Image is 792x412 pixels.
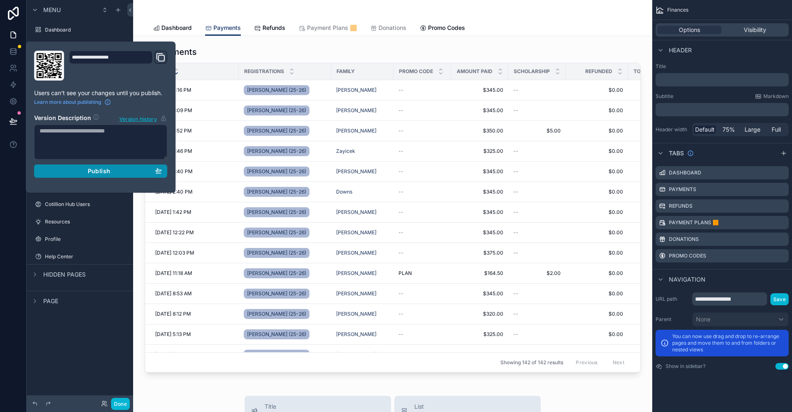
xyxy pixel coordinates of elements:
label: Show in sidebar? [666,363,705,370]
span: Visibility [744,26,766,34]
a: Refunds [254,20,285,37]
span: Dashboard [161,24,192,32]
span: Finances [667,7,688,13]
span: Donations [379,24,406,32]
span: Menu [43,6,61,14]
label: Subtitle [656,93,673,100]
span: Refunds [262,24,285,32]
a: Profile [32,233,128,246]
a: Payment Plans 🟧 [299,20,357,37]
span: Markdown [763,93,789,100]
label: URL path [656,296,689,302]
label: Payments [669,186,696,193]
label: Promo Codes [669,253,706,259]
span: Header [669,46,692,54]
button: Publish [34,164,167,178]
button: Save [770,293,789,305]
button: None [692,312,789,326]
button: Version history [119,114,167,123]
span: Tabs [669,149,684,157]
span: Family [337,68,355,75]
span: Title [265,402,316,411]
a: Markdown [755,93,789,100]
label: Help Center [45,253,126,260]
label: Payment Plans 🟧 [669,219,719,226]
label: Profile [45,236,126,243]
span: Full [772,125,781,134]
div: Domain and Custom Link [69,51,167,81]
label: Dashboard [669,169,701,176]
a: Help Center [32,250,128,263]
span: Payments [213,24,241,32]
span: Publish [88,167,110,175]
span: Promo Codes [428,24,465,32]
label: Parent [656,316,689,323]
label: Resources [45,218,126,225]
span: Refunded [585,68,612,75]
label: Donations [669,236,699,243]
span: Total Revenue [634,68,675,75]
span: Amount Paid [457,68,493,75]
button: Done [111,398,130,410]
h2: Version Description [34,114,91,123]
span: Scholarship [514,68,550,75]
label: Refunds [669,203,693,209]
label: Header width [656,126,689,133]
span: Navigation [669,275,705,284]
span: Showing 142 of 142 results [500,359,563,366]
span: List [414,402,486,411]
span: Payment Plans 🟧 [307,24,357,32]
p: You can now use drag and drop to re-arrange pages and move them to and from folders or nested views [672,333,784,353]
span: Default [695,125,715,134]
a: Dashboard [32,23,128,37]
span: Page [43,297,58,305]
div: scrollable content [656,103,789,116]
span: Learn more about publishing [34,99,101,105]
a: Learn more about publishing [34,99,111,105]
div: scrollable content [656,73,789,86]
label: Cotillion Hub Users [45,201,126,208]
a: Donations [370,20,406,37]
label: Dashboard [45,27,126,33]
span: Large [745,125,760,134]
a: Promo Codes [420,20,465,37]
a: Dashboard [153,20,192,37]
a: Cotillion Hub Users [32,198,128,211]
p: Users can't see your changes until you publish. [34,89,167,97]
span: Hidden pages [43,270,86,279]
span: Options [679,26,700,34]
span: 75% [723,125,735,134]
label: Title [656,63,789,70]
span: None [696,315,710,324]
a: Payments [205,20,241,36]
a: Resources [32,215,128,228]
span: Registrations [244,68,284,75]
span: Promo Code [399,68,433,75]
span: Version history [119,114,157,123]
